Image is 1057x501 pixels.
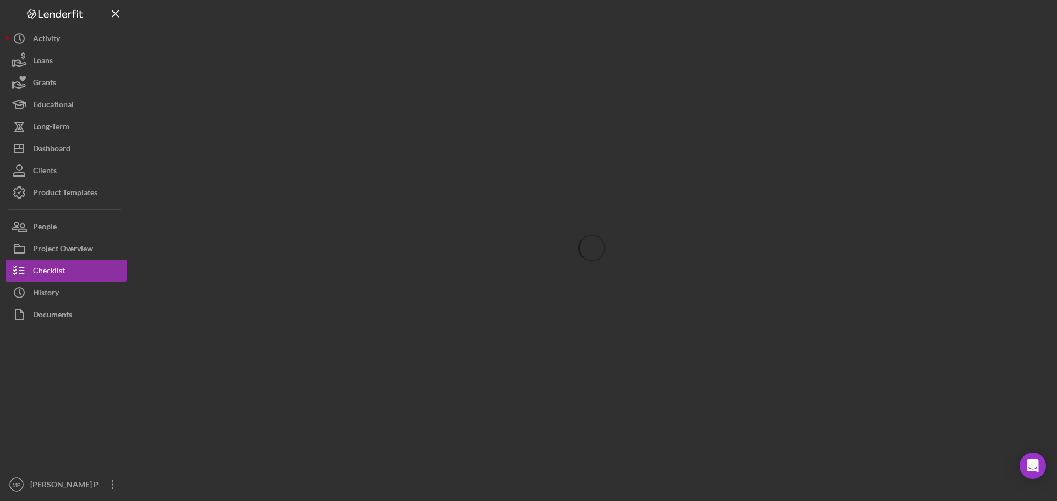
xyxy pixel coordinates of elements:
div: Dashboard [33,137,70,162]
div: Educational [33,93,74,118]
button: People [6,216,127,238]
text: MP [13,482,20,488]
div: Clients [33,159,57,184]
div: [PERSON_NAME] P [28,474,99,498]
div: Documents [33,304,72,328]
button: Dashboard [6,137,127,159]
button: Long-Term [6,115,127,137]
div: People [33,216,57,240]
button: Educational [6,93,127,115]
button: Activity [6,27,127,49]
button: Grants [6,71,127,93]
button: Loans [6,49,127,71]
button: Project Overview [6,238,127,260]
button: Documents [6,304,127,326]
button: Product Templates [6,181,127,203]
div: Checklist [33,260,65,284]
button: History [6,282,127,304]
div: Product Templates [33,181,97,206]
div: Long-Term [33,115,69,140]
div: Grants [33,71,56,96]
div: Loans [33,49,53,74]
div: History [33,282,59,306]
button: Clients [6,159,127,181]
button: MP[PERSON_NAME] P [6,474,127,496]
div: Activity [33,27,60,52]
div: Open Intercom Messenger [1020,453,1046,479]
button: Checklist [6,260,127,282]
div: Project Overview [33,238,93,262]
